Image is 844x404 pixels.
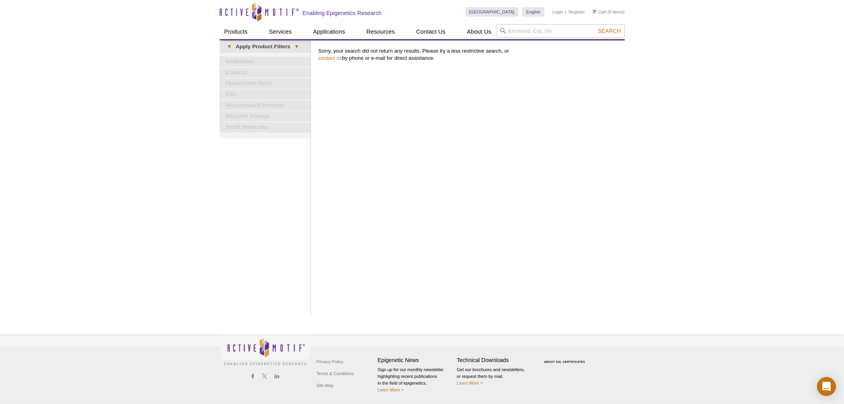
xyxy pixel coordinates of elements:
a: Learn More > [457,381,483,385]
a: Learn More > [378,387,404,392]
table: Click to Verify - This site chose Symantec SSL for secure e-commerce and confidential communicati... [536,349,596,366]
a: Products [220,24,252,39]
a: Small Molecules [220,122,311,133]
a: Site Map [315,379,336,391]
h4: Epigenetic News [378,357,453,364]
h2: Enabling Epigenetics Research [303,9,382,17]
img: Active Motif, [220,335,311,367]
a: Fluorescent Dyes [220,78,311,89]
div: Open Intercom Messenger [817,377,836,396]
input: Keyword, Cat. No. [496,24,625,38]
img: Your Cart [593,9,596,13]
a: contact us [319,55,342,61]
a: Applications [308,24,350,39]
a: ABOUT SSL CERTIFICATES [544,360,585,363]
a: Resources [362,24,400,39]
a: Cart [593,9,607,15]
span: ▾ [290,43,303,50]
a: [GEOGRAPHIC_DATA] [465,7,519,17]
a: Services [264,24,297,39]
span: Search [598,28,621,34]
a: Privacy Policy [315,356,345,368]
a: Login [552,9,563,15]
a: Recombinant Proteins [220,101,311,111]
button: Search [596,27,623,34]
a: Contact Us [412,24,450,39]
a: Reporter Assays [220,111,311,121]
a: English [522,7,544,17]
p: Sign up for our monthly newsletter highlighting recent publications in the field of epigenetics. [378,366,453,393]
a: Kits [220,89,311,100]
a: ▾Apply Product Filters▾ [220,40,311,53]
a: About Us [462,24,496,39]
a: Register [569,9,585,15]
a: Terms & Conditions [315,368,356,379]
li: | [565,7,567,17]
a: Antibodies [220,57,311,67]
p: Sorry, your search did not return any results. Please try a less restrictive search, or by phone ... [319,47,621,62]
span: ▾ [224,43,236,50]
a: Extracts [220,68,311,78]
h4: Technical Downloads [457,357,532,364]
li: (0 items) [593,7,625,17]
p: Get our brochures and newsletters, or request them by mail. [457,366,532,387]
